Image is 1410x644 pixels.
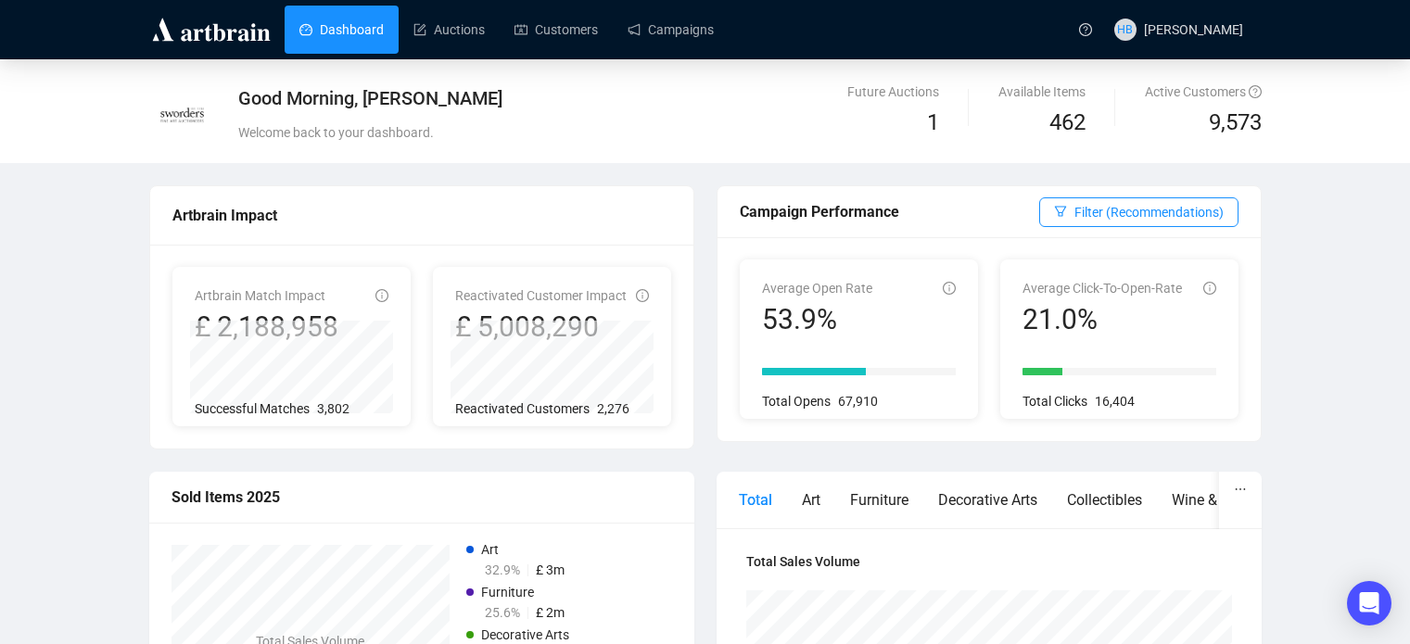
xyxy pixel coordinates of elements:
span: 25.6% [485,605,520,620]
a: Campaigns [628,6,714,54]
span: info-circle [943,282,956,295]
span: Art [481,542,499,557]
div: Collectibles [1067,488,1142,511]
span: info-circle [375,289,388,302]
a: Auctions [413,6,485,54]
span: Artbrain Match Impact [195,288,325,303]
span: question-circle [1249,85,1262,98]
span: [PERSON_NAME] [1144,22,1243,37]
div: Good Morning, [PERSON_NAME] [238,85,886,111]
span: Average Click-To-Open-Rate [1023,281,1182,296]
span: Filter (Recommendations) [1074,202,1224,222]
span: £ 2m [536,605,565,620]
div: Decorative Arts [938,488,1037,511]
span: info-circle [636,289,649,302]
span: ellipsis [1234,483,1247,496]
div: £ 5,008,290 [455,309,627,345]
span: Decorative Arts [481,627,569,642]
a: Dashboard [299,6,384,54]
span: Total Opens [762,394,831,409]
span: 67,910 [838,394,878,409]
button: Filter (Recommendations) [1039,197,1239,227]
span: Successful Matches [195,401,310,416]
div: Welcome back to your dashboard. [238,122,886,143]
div: Furniture [850,488,908,511]
span: Reactivated Customers [455,401,590,416]
div: Wine & Spirits [1172,488,1263,511]
div: 53.9% [762,302,872,337]
div: Total [739,488,772,511]
div: Open Intercom Messenger [1347,581,1391,625]
span: 462 [1049,109,1086,135]
h4: Total Sales Volume [746,551,1232,572]
span: HB [1117,20,1133,39]
span: Furniture [481,585,534,600]
img: 60251bc06cbeb4001463417e.jpg [150,82,215,147]
span: 2,276 [597,401,629,416]
div: Future Auctions [847,82,939,102]
div: 21.0% [1023,302,1182,337]
span: 3,802 [317,401,349,416]
span: Total Clicks [1023,394,1087,409]
div: Artbrain Impact [172,204,671,227]
span: 16,404 [1095,394,1135,409]
span: Average Open Rate [762,281,872,296]
span: 32.9% [485,562,520,577]
span: £ 3m [536,562,565,577]
span: info-circle [1203,282,1216,295]
span: 9,573 [1209,106,1262,141]
span: 1 [927,109,939,135]
div: Sold Items 2025 [171,486,672,509]
div: Available Items [998,82,1086,102]
div: Art [802,488,820,511]
button: ellipsis [1219,472,1262,507]
span: Active Customers [1145,84,1262,99]
span: Reactivated Customer Impact [455,288,627,303]
a: Customers [514,6,598,54]
span: question-circle [1079,23,1092,36]
div: £ 2,188,958 [195,309,338,345]
span: filter [1054,205,1067,218]
div: Campaign Performance [740,200,1039,223]
img: logo [149,15,273,44]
